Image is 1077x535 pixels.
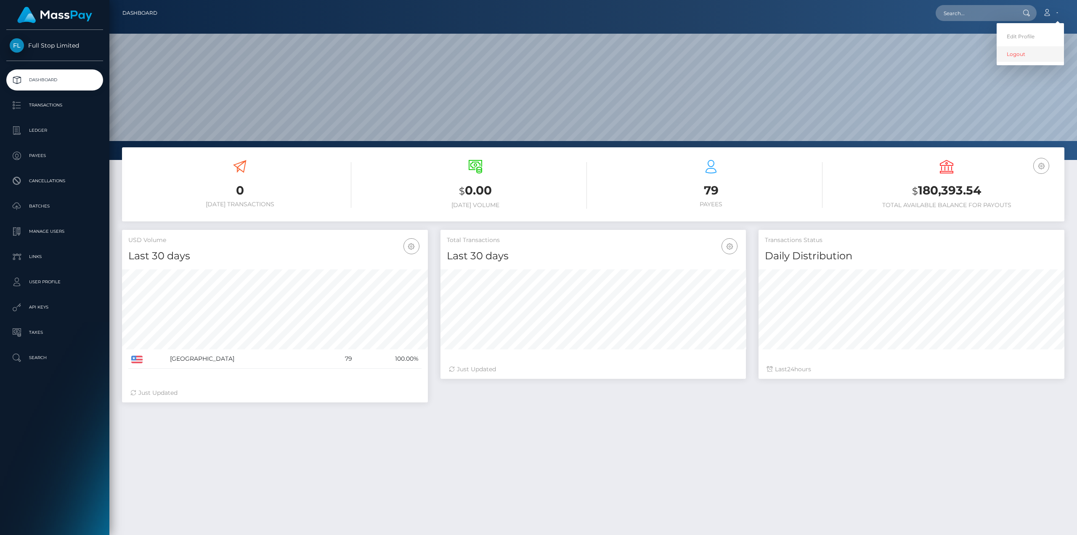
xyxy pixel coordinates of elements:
p: Dashboard [10,74,100,86]
h6: Payees [600,201,822,208]
h5: Total Transactions [447,236,740,245]
h3: 180,393.54 [835,182,1058,200]
img: Full Stop Limited [10,38,24,53]
p: Cancellations [10,175,100,187]
h6: [DATE] Transactions [128,201,351,208]
a: User Profile [6,271,103,293]
p: Taxes [10,326,100,339]
h6: [DATE] Volume [364,202,587,209]
h3: 0 [128,182,351,199]
h3: 0.00 [364,182,587,200]
a: Edit Profile [997,29,1064,44]
a: Taxes [6,322,103,343]
a: Ledger [6,120,103,141]
p: Ledger [10,124,100,137]
a: Manage Users [6,221,103,242]
h3: 79 [600,182,822,199]
span: Full Stop Limited [6,42,103,49]
h4: Daily Distribution [765,249,1058,264]
div: Just Updated [449,365,738,374]
h5: Transactions Status [765,236,1058,245]
img: MassPay Logo [17,7,92,23]
a: Dashboard [6,69,103,90]
img: US.png [131,356,143,363]
a: Links [6,246,103,267]
h4: Last 30 days [128,249,422,264]
div: Just Updated [130,389,419,397]
p: API Keys [10,301,100,314]
h6: Total Available Balance for Payouts [835,202,1058,209]
h5: USD Volume [128,236,422,245]
a: Dashboard [122,4,157,22]
td: 79 [326,349,355,369]
span: 24 [787,365,794,373]
a: Search [6,347,103,368]
a: Transactions [6,95,103,116]
a: Payees [6,145,103,166]
a: Batches [6,196,103,217]
small: $ [459,185,465,197]
p: Batches [10,200,100,213]
p: Links [10,250,100,263]
p: User Profile [10,276,100,288]
h4: Last 30 days [447,249,740,264]
td: 100.00% [355,349,422,369]
input: Search... [936,5,1015,21]
a: Logout [997,46,1064,62]
p: Payees [10,149,100,162]
p: Manage Users [10,225,100,238]
small: $ [912,185,918,197]
a: Cancellations [6,170,103,192]
p: Search [10,351,100,364]
a: API Keys [6,297,103,318]
div: Last hours [767,365,1056,374]
p: Transactions [10,99,100,112]
td: [GEOGRAPHIC_DATA] [167,349,326,369]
